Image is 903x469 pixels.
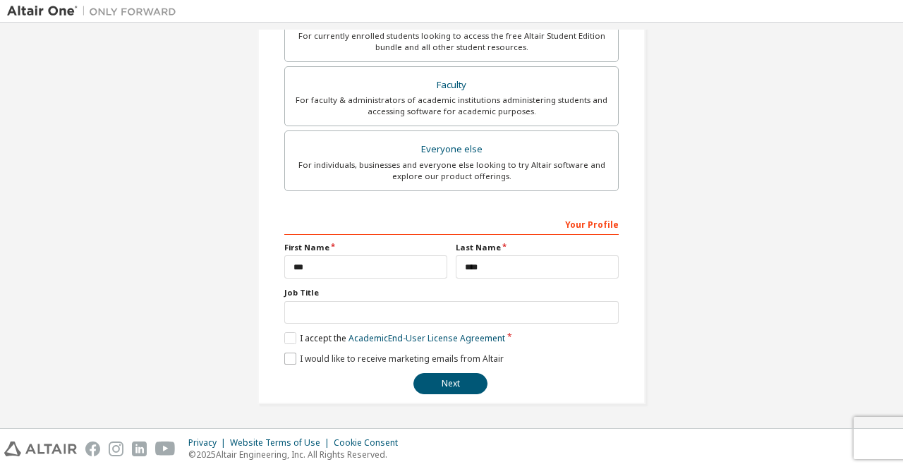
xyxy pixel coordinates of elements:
div: Website Terms of Use [230,437,334,449]
div: Everyone else [293,140,610,159]
div: Cookie Consent [334,437,406,449]
div: For currently enrolled students looking to access the free Altair Student Edition bundle and all ... [293,30,610,53]
p: © 2025 Altair Engineering, Inc. All Rights Reserved. [188,449,406,461]
div: Your Profile [284,212,619,235]
div: For individuals, businesses and everyone else looking to try Altair software and explore our prod... [293,159,610,182]
div: Faculty [293,75,610,95]
a: Academic End-User License Agreement [349,332,505,344]
label: I would like to receive marketing emails from Altair [284,353,504,365]
label: I accept the [284,332,505,344]
img: youtube.svg [155,441,176,456]
div: For faculty & administrators of academic institutions administering students and accessing softwa... [293,95,610,117]
label: Last Name [456,242,619,253]
img: facebook.svg [85,441,100,456]
label: Job Title [284,287,619,298]
img: Altair One [7,4,183,18]
div: Privacy [188,437,230,449]
img: linkedin.svg [132,441,147,456]
button: Next [413,373,487,394]
img: instagram.svg [109,441,123,456]
img: altair_logo.svg [4,441,77,456]
label: First Name [284,242,447,253]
